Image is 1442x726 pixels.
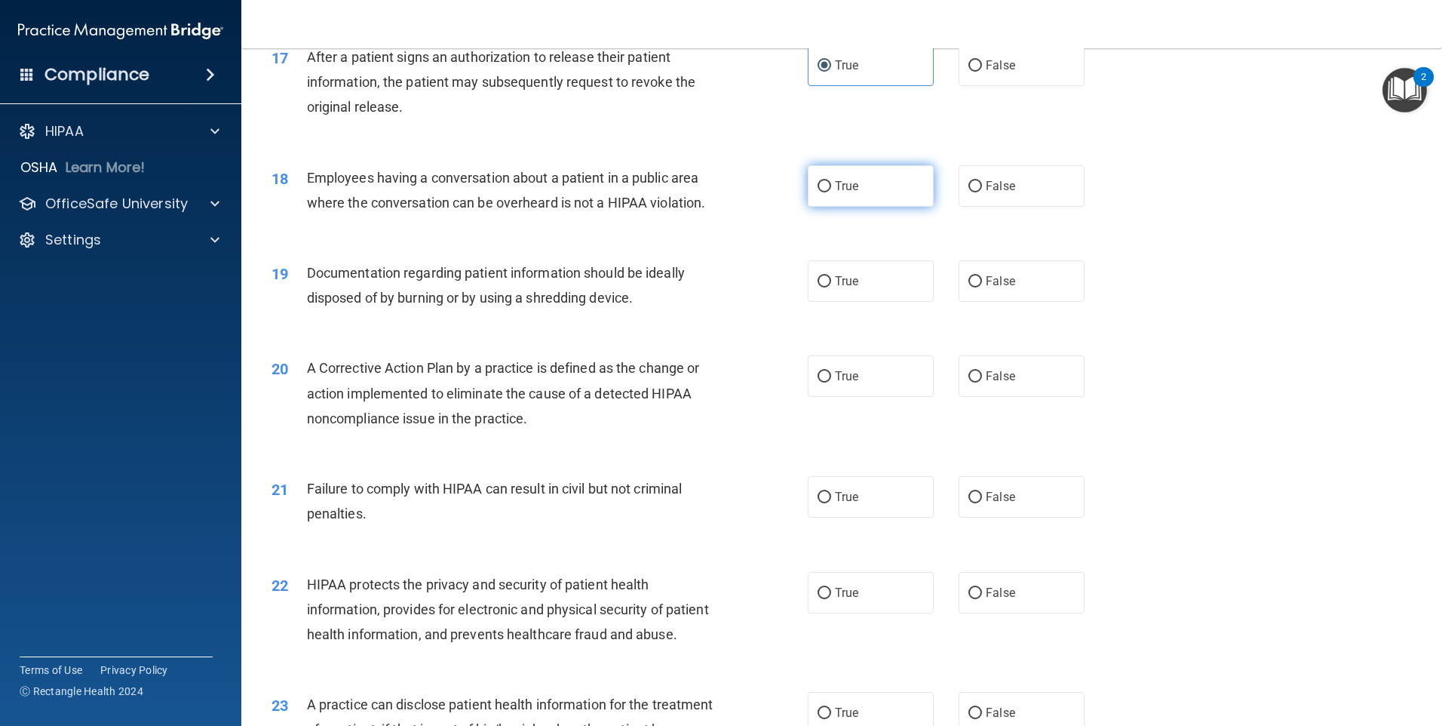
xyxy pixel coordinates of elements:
span: 20 [272,360,288,378]
h4: Compliance [44,64,149,85]
span: 17 [272,49,288,67]
span: True [835,58,858,72]
span: Ⓒ Rectangle Health 2024 [20,684,143,699]
input: True [818,60,831,72]
span: False [986,179,1015,193]
span: True [835,369,858,383]
a: OfficeSafe University [18,195,219,213]
span: Documentation regarding patient information should be ideally disposed of by burning or by using ... [307,265,685,306]
span: 21 [272,481,288,499]
span: Employees having a conversation about a patient in a public area where the conversation can be ov... [307,170,706,211]
span: True [835,274,858,288]
span: True [835,490,858,504]
input: True [818,276,831,288]
input: True [818,492,831,503]
p: Settings [45,231,101,249]
span: After a patient signs an authorization to release their patient information, the patient may subs... [307,49,695,115]
input: False [968,588,982,599]
input: False [968,181,982,192]
span: False [986,586,1015,600]
button: Open Resource Center, 2 new notifications [1382,68,1427,112]
span: False [986,58,1015,72]
span: Failure to comply with HIPAA can result in civil but not criminal penalties. [307,481,683,521]
span: 22 [272,577,288,595]
iframe: Drift Widget Chat Controller [1367,622,1424,679]
p: Learn More! [66,158,146,177]
a: Terms of Use [20,663,82,678]
a: Privacy Policy [100,663,168,678]
p: OfficeSafe University [45,195,188,213]
a: HIPAA [18,122,219,140]
span: False [986,490,1015,504]
span: True [835,706,858,720]
input: True [818,708,831,719]
div: 2 [1421,77,1426,97]
input: False [968,60,982,72]
p: HIPAA [45,122,84,140]
input: False [968,276,982,288]
span: True [835,179,858,193]
p: OSHA [20,158,58,177]
input: False [968,371,982,383]
input: False [968,708,982,719]
span: True [835,586,858,600]
span: 18 [272,170,288,188]
span: False [986,706,1015,720]
span: 23 [272,697,288,715]
img: PMB logo [18,16,223,46]
input: True [818,588,831,599]
span: A Corrective Action Plan by a practice is defined as the change or action implemented to eliminat... [307,360,700,426]
span: 19 [272,265,288,283]
input: True [818,371,831,383]
input: True [818,181,831,192]
a: Settings [18,231,219,249]
span: False [986,274,1015,288]
input: False [968,492,982,503]
span: HIPAA protects the privacy and security of patient health information, provides for electronic an... [307,577,709,642]
span: False [986,369,1015,383]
